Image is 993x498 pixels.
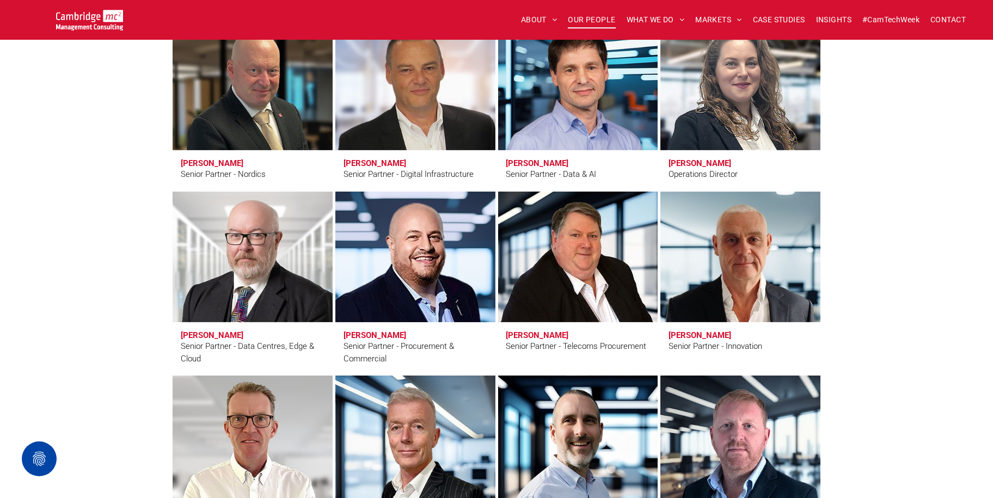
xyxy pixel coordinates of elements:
div: Senior Partner - Digital Infrastructure [344,168,474,181]
h3: [PERSON_NAME] [181,158,243,168]
h3: [PERSON_NAME] [344,158,406,168]
a: Erling Aronsveen [173,20,333,150]
div: Senior Partner - Telecoms Procurement [506,340,647,353]
a: Your Business Transformed | Cambridge Management Consulting [56,11,123,23]
div: Senior Partner - Data Centres, Edge & Cloud [181,340,324,365]
div: Operations Director [669,168,738,181]
a: WHAT WE DO [621,11,690,28]
a: CASE STUDIES [747,11,811,28]
h3: [PERSON_NAME] [669,330,731,340]
a: #CamTechWeek [857,11,925,28]
a: CONTACT [925,11,971,28]
a: Andy Bax [335,20,495,150]
a: Serena Catapano [660,20,820,150]
h3: [PERSON_NAME] [344,330,406,340]
h3: [PERSON_NAME] [506,330,569,340]
img: Cambridge MC Logo [56,10,123,30]
h3: [PERSON_NAME] [669,158,731,168]
a: Matt Lawson [660,192,820,322]
a: Simon Brueckheimer [498,20,658,150]
div: Senior Partner - Data & AI [506,168,597,181]
a: OUR PEOPLE [562,11,621,28]
h3: [PERSON_NAME] [181,330,243,340]
div: Senior Partner - Procurement & Commercial [344,340,487,365]
a: INSIGHTS [811,11,857,28]
a: Duncan Clubb [173,192,333,322]
div: Senior Partner - Nordics [181,168,266,181]
a: MARKETS [690,11,747,28]
a: ABOUT [516,11,563,28]
a: Eric Green [498,192,658,322]
a: Andy Everest [330,188,500,326]
h3: [PERSON_NAME] [506,158,569,168]
div: Senior Partner - Innovation [669,340,762,353]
